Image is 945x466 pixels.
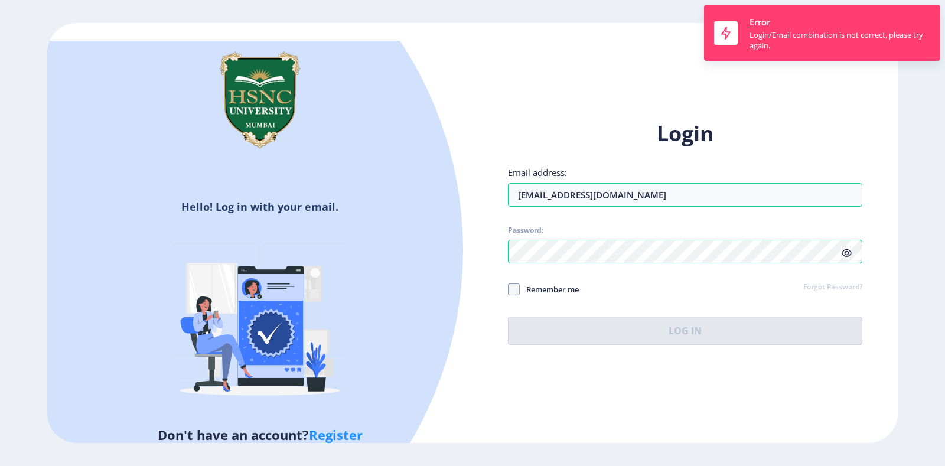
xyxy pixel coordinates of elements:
span: Remember me [520,282,579,296]
img: hsnc.png [201,41,319,159]
label: Password: [508,226,543,235]
label: Email address: [508,167,567,178]
h5: Don't have an account? [56,425,464,444]
span: Error [750,16,770,28]
input: Email address [508,183,862,207]
div: Login/Email combination is not correct, please try again. [750,30,930,51]
a: Register [309,426,363,444]
a: Forgot Password? [803,282,862,293]
img: Verified-rafiki.svg [157,219,363,425]
button: Log In [508,317,862,345]
h1: Login [508,119,862,148]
